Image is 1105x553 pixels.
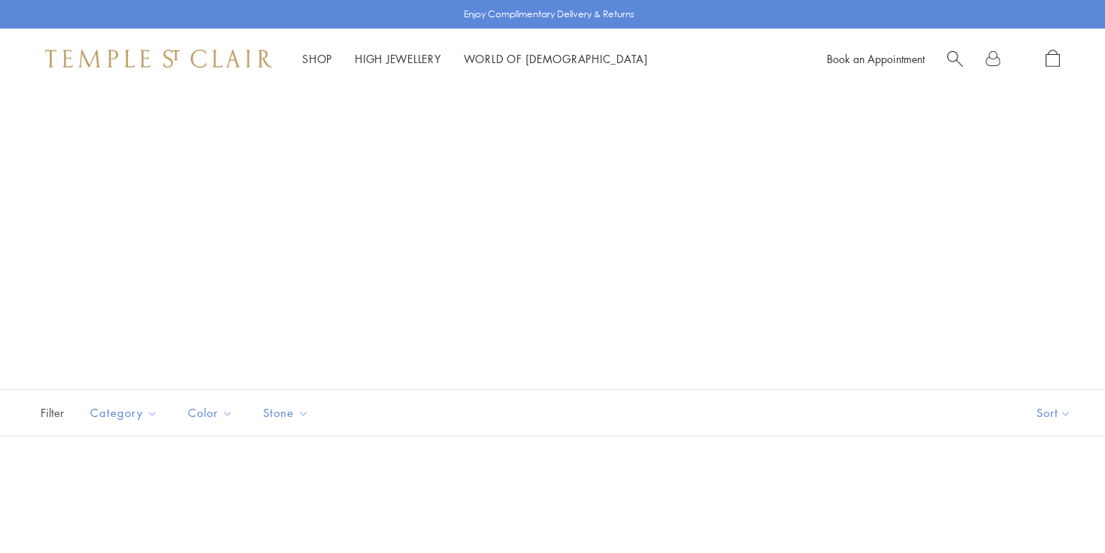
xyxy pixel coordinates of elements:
[79,396,169,430] button: Category
[252,396,320,430] button: Stone
[180,403,244,422] span: Color
[1003,390,1105,436] button: Show sort by
[45,50,272,68] img: Temple St. Clair
[83,403,169,422] span: Category
[302,51,332,66] a: ShopShop
[827,51,925,66] a: Book an Appointment
[464,7,634,22] p: Enjoy Complimentary Delivery & Returns
[355,51,441,66] a: High JewelleryHigh Jewellery
[947,50,963,68] a: Search
[256,403,320,422] span: Stone
[302,50,648,68] nav: Main navigation
[464,51,648,66] a: World of [DEMOGRAPHIC_DATA]World of [DEMOGRAPHIC_DATA]
[177,396,244,430] button: Color
[1046,50,1060,68] a: Open Shopping Bag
